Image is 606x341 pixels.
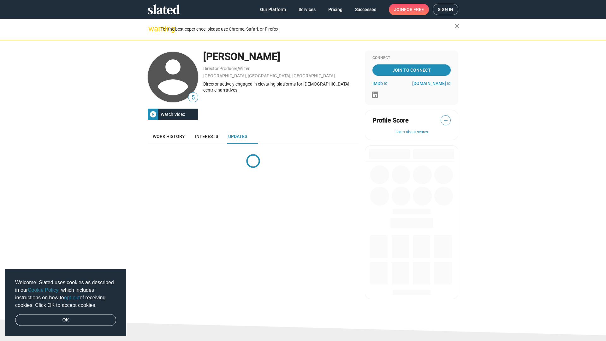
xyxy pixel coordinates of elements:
[148,129,190,144] a: Work history
[153,134,185,139] span: Work history
[148,25,156,33] mat-icon: warning
[203,66,219,71] a: Director
[237,67,238,71] span: ,
[15,314,116,326] a: dismiss cookie message
[404,4,424,15] span: for free
[64,295,80,300] a: opt-out
[372,130,451,135] button: Learn about scores
[28,287,58,293] a: Cookie Policy
[328,4,342,15] span: Pricing
[372,116,409,125] span: Profile Score
[323,4,348,15] a: Pricing
[219,66,237,71] a: Producer
[355,4,376,15] span: Successes
[203,50,359,63] div: [PERSON_NAME]
[238,66,250,71] a: Writer
[384,81,388,85] mat-icon: open_in_new
[438,4,453,15] span: Sign in
[5,269,126,336] div: cookieconsent
[158,109,188,120] div: Watch Video
[148,109,198,120] button: Watch Video
[255,4,291,15] a: Our Platform
[149,111,157,118] mat-icon: play_circle_filled
[190,129,223,144] a: Interests
[441,117,450,125] span: —
[433,4,458,15] a: Sign in
[228,134,247,139] span: Updates
[372,56,451,61] div: Connect
[412,81,446,86] span: [DOMAIN_NAME]
[260,4,286,15] span: Our Platform
[223,129,252,144] a: Updates
[299,4,316,15] span: Services
[195,134,218,139] span: Interests
[447,81,451,85] mat-icon: open_in_new
[294,4,321,15] a: Services
[394,4,424,15] span: Join
[203,81,359,93] div: Director actively engaged in elevating platforms for [DEMOGRAPHIC_DATA]-centric narratives.
[453,22,461,30] mat-icon: close
[372,81,383,86] span: IMDb
[374,64,449,76] span: Join To Connect
[372,81,388,86] a: IMDb
[350,4,381,15] a: Successes
[412,81,451,86] a: [DOMAIN_NAME]
[160,25,454,33] div: For the best experience, please use Chrome, Safari, or Firefox.
[203,73,335,78] a: [GEOGRAPHIC_DATA], [GEOGRAPHIC_DATA], [GEOGRAPHIC_DATA]
[389,4,429,15] a: Joinfor free
[188,93,198,102] span: 5
[15,279,116,309] span: Welcome! Slated uses cookies as described in our , which includes instructions on how to of recei...
[372,64,451,76] a: Join To Connect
